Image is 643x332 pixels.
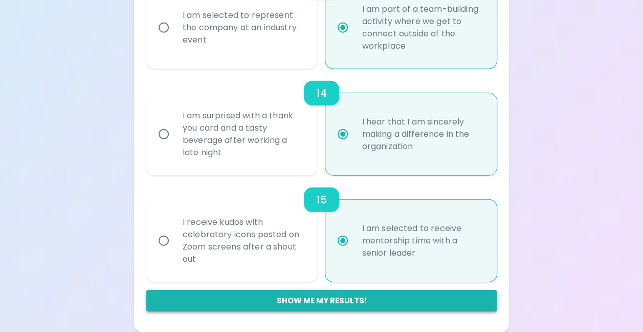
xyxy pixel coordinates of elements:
[146,290,497,312] button: Show me my results!
[353,210,491,272] div: I am selected to receive mentorship time with a senior leader
[353,103,491,165] div: I hear that I am sincerely making a difference in the organization
[146,175,497,282] div: choice-group-check
[316,85,326,101] h6: 14
[174,204,312,278] div: I receive kudos with celebratory icons posted on Zoom screens after a shout out
[174,97,312,171] div: I am surprised with a thank you card and a tasty beverage after working a late night
[146,69,497,175] div: choice-group-check
[316,192,326,208] h6: 15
